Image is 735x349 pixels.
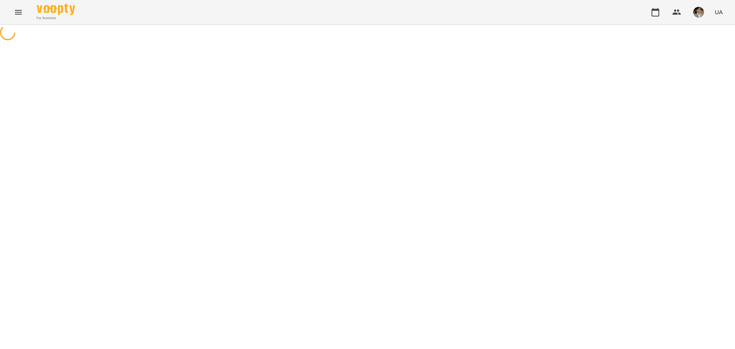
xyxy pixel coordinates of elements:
span: For Business [37,16,75,21]
span: UA [715,8,723,16]
button: Menu [9,3,28,21]
img: 7c88ea500635afcc637caa65feac9b0a.jpg [693,7,704,18]
button: UA [712,5,726,19]
img: Voopty Logo [37,4,75,15]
